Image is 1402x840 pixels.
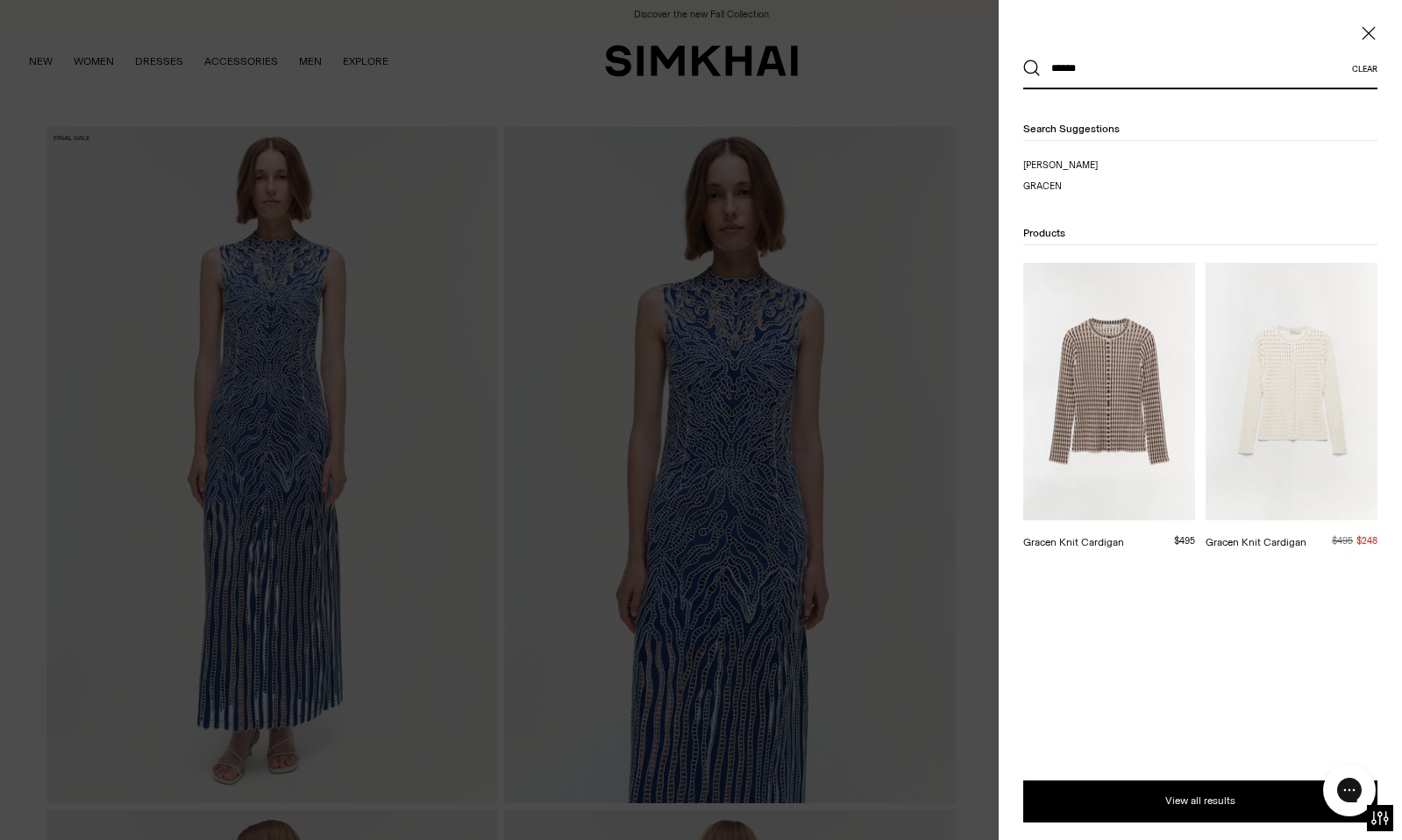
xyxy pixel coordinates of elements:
span: gracen [1023,180,1062,192]
iframe: Gorgias live chat messenger [1314,758,1384,822]
button: Search [1023,60,1041,77]
div: Gracen Knit Cardigan [1023,534,1124,550]
a: Gracen Knit Cardigan Gracen Knit Cardigan $495$248 [1206,263,1377,550]
s: $495 [1332,535,1353,547]
button: View all results [1023,780,1377,822]
a: gracen [1023,180,1195,194]
span: Search suggestions [1023,123,1120,135]
iframe: Sign Up via Text for Offers [14,773,176,826]
a: Gracen Knit Cardigan Gracen Knit Cardigan $495 [1023,263,1195,550]
span: $248 [1356,535,1377,547]
img: Gracen Knit Cardigan [1206,263,1377,520]
span: [PERSON_NAME] [1023,159,1098,171]
span: Products [1023,227,1065,239]
button: Clear [1352,64,1377,74]
input: What are you looking for? [1041,49,1352,88]
button: Close [1360,25,1377,42]
span: $495 [1174,535,1195,547]
img: Gracen Knit Cardigan [1023,263,1195,520]
div: Gracen Knit Cardigan [1206,534,1306,550]
a: gracen cardigan [1023,159,1195,173]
